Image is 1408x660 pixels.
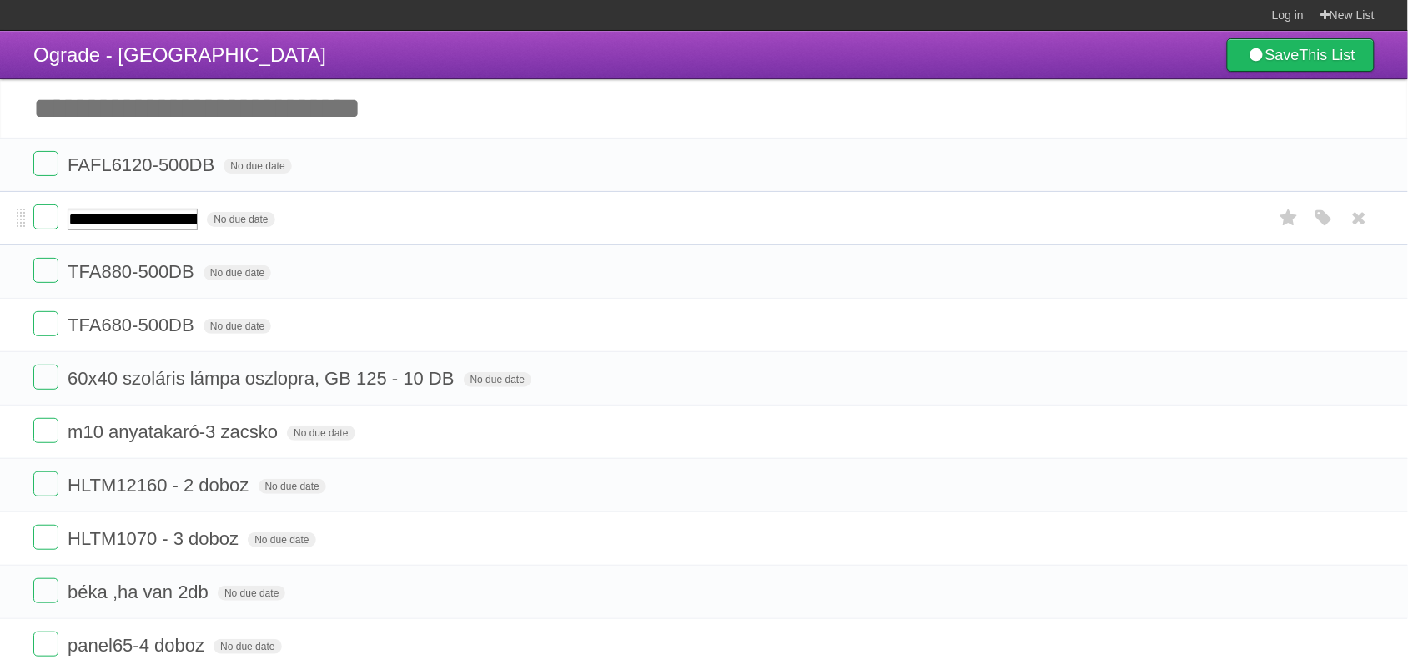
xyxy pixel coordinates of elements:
[287,426,355,441] span: No due date
[204,265,271,280] span: No due date
[33,365,58,390] label: Done
[464,372,531,387] span: No due date
[33,204,58,229] label: Done
[68,582,213,602] span: béka ,ha van 2db
[68,421,282,442] span: m10 anyatakaró-3 zacsko
[33,525,58,550] label: Done
[68,315,199,335] span: TFA680-500DB
[68,528,243,549] span: HLTM1070 - 3 doboz
[68,368,458,389] span: 60x40 szoláris lámpa oszlopra, GB 125 - 10 DB
[68,261,199,282] span: TFA880-500DB
[207,212,274,227] span: No due date
[204,319,271,334] span: No due date
[33,632,58,657] label: Done
[259,479,326,494] span: No due date
[33,578,58,603] label: Done
[1300,47,1355,63] b: This List
[33,311,58,336] label: Done
[68,154,219,175] span: FAFL6120-500DB
[33,471,58,496] label: Done
[224,159,291,174] span: No due date
[33,151,58,176] label: Done
[33,258,58,283] label: Done
[68,635,209,656] span: panel65-4 doboz
[248,532,315,547] span: No due date
[214,639,281,654] span: No due date
[218,586,285,601] span: No due date
[33,43,326,66] span: Ograde - [GEOGRAPHIC_DATA]
[33,418,58,443] label: Done
[68,475,253,496] span: HLTM12160 - 2 doboz
[1227,38,1375,72] a: SaveThis List
[1273,204,1305,232] label: Star task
